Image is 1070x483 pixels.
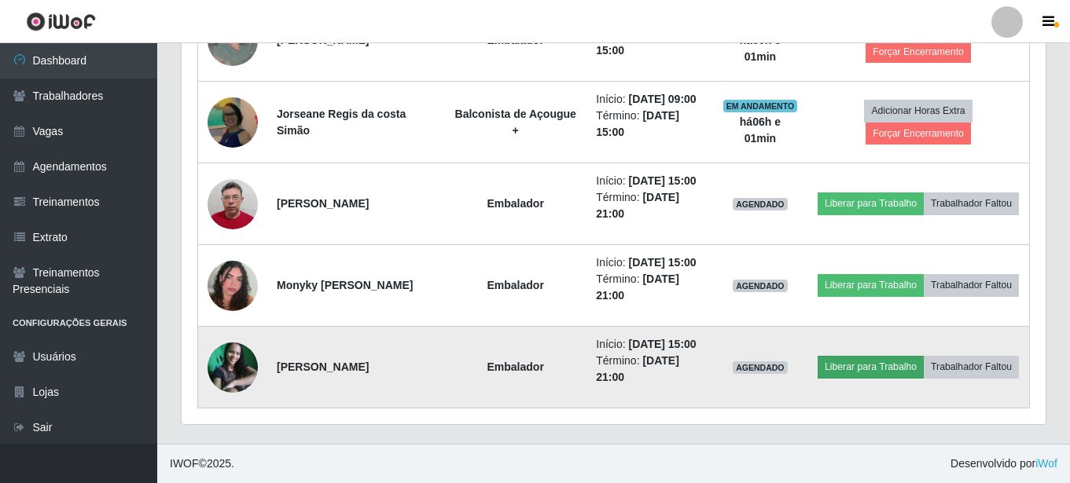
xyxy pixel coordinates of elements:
time: [DATE] 15:00 [629,256,697,269]
button: Forçar Encerramento [866,41,971,63]
button: Liberar para Trabalho [818,192,924,214]
span: EM ANDAMENTO [723,100,798,112]
button: Forçar Encerramento [866,123,971,145]
strong: Embalador [487,360,544,373]
strong: Embalador [487,279,544,291]
img: 1743109633482.jpeg [208,342,258,393]
span: Desenvolvido por [950,456,1057,472]
li: Término: [596,353,703,386]
button: Trabalhador Faltou [924,192,1019,214]
li: Término: [596,108,703,141]
strong: [PERSON_NAME] [277,197,369,210]
span: AGENDADO [733,280,788,292]
img: CoreUI Logo [26,12,96,31]
li: Término: [596,189,703,222]
img: 1732469609290.jpeg [208,241,258,331]
a: iWof [1035,457,1057,470]
span: AGENDADO [733,198,788,210]
button: Adicionar Horas Extra [864,100,972,122]
button: Trabalhador Faltou [924,274,1019,296]
strong: Jorseane Regis da costa Simão [277,108,406,137]
strong: Balconista de Açougue + [455,108,576,137]
strong: Embalador [487,197,544,210]
time: [DATE] 15:00 [629,338,697,350]
button: Liberar para Trabalho [818,274,924,296]
li: Término: [596,271,703,304]
button: Liberar para Trabalho [818,356,924,378]
strong: [PERSON_NAME] [277,360,369,373]
li: Início: [596,91,703,108]
li: Início: [596,173,703,189]
li: Início: [596,254,703,271]
img: 1681351317309.jpeg [208,95,258,149]
strong: há 06 h e 01 min [740,115,781,145]
img: 1729117608553.jpeg [208,170,258,237]
time: [DATE] 15:00 [629,174,697,187]
span: AGENDADO [733,361,788,374]
span: IWOF [170,457,199,470]
strong: Monyky [PERSON_NAME] [277,279,413,291]
button: Trabalhador Faltou [924,356,1019,378]
li: Início: [596,336,703,353]
time: [DATE] 09:00 [629,93,697,105]
span: © 2025 . [170,456,234,472]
